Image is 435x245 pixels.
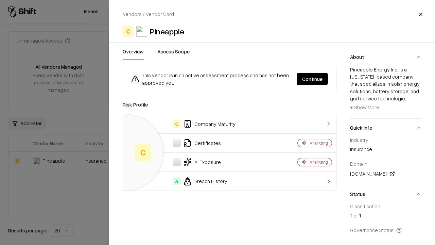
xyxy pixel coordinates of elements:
div: Analyzing [310,140,328,146]
button: Access Scope [157,48,190,60]
button: Continue [297,73,328,85]
div: insurance [350,146,421,155]
div: This vendor is in an active assessment process and has not been approved yet. [131,71,291,86]
div: Governance Status [350,227,421,233]
div: C [135,144,151,161]
div: Tier 1 [350,212,421,222]
div: C [173,120,181,128]
button: About [350,48,421,66]
div: Certificates [128,139,274,147]
div: Breach History [128,177,274,185]
button: + Show More [350,102,379,113]
div: Pineapple Energy Inc. is a [US_STATE]-based company that specializes in solar energy solutions, b... [350,66,421,113]
button: Status [350,185,421,203]
div: A [173,177,181,185]
div: AI Exposure [128,158,274,166]
span: + Show More [350,104,379,110]
div: About [350,66,421,118]
img: Pineapple [136,26,147,37]
div: Company Maturity [128,120,274,128]
button: Overview [123,48,144,60]
div: Risk Profile [123,100,336,109]
div: Classification [350,203,421,209]
span: ... [405,95,408,101]
div: Analyzing [310,159,328,165]
div: Industry [350,137,421,143]
button: Quick Info [350,119,421,137]
div: [DOMAIN_NAME] [350,170,421,178]
div: C [123,26,134,37]
div: Pineapple [150,26,184,37]
div: Quick Info [350,137,421,185]
div: Domain [350,161,421,167]
p: Vendors / Vendor Card [123,11,174,18]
